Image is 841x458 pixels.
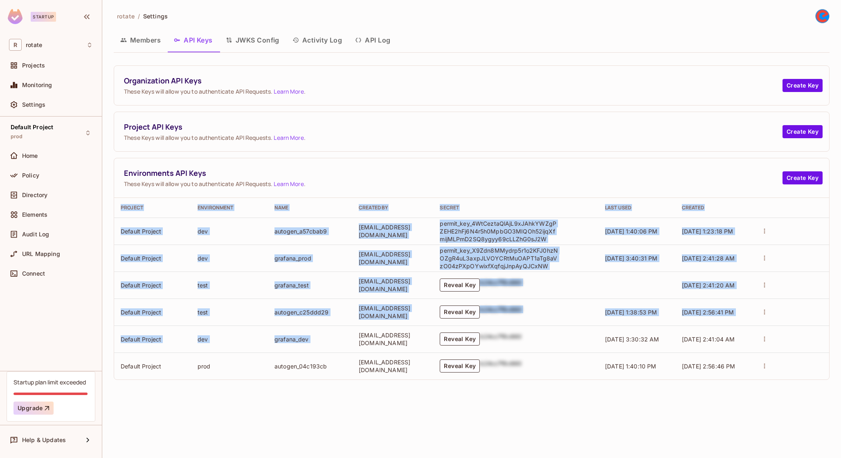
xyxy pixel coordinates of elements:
[268,299,352,326] td: autogen_c25ddd29
[114,352,191,379] td: Default Project
[682,204,746,211] div: Created
[682,336,735,343] span: [DATE] 2:41:04 AM
[22,172,39,179] span: Policy
[114,218,191,245] td: Default Project
[191,352,268,379] td: prod
[682,228,733,235] span: [DATE] 1:23:18 PM
[759,306,770,318] button: actions
[274,88,304,95] a: Learn More
[114,326,191,352] td: Default Project
[8,9,22,24] img: SReyMgAAAABJRU5ErkJggg==
[359,204,427,211] div: Created By
[783,125,823,138] button: Create Key
[440,359,480,373] button: Reveal Key
[605,255,658,262] span: [DATE] 3:40:31 PM
[124,76,783,86] span: Organization API Keys
[26,42,42,48] span: Workspace: rotate
[268,352,352,379] td: autogen_04c193cb
[11,133,23,140] span: prod
[274,204,346,211] div: Name
[191,299,268,326] td: test
[138,12,140,20] li: /
[22,270,45,277] span: Connect
[219,30,286,50] button: JWKS Config
[682,363,735,370] span: [DATE] 2:56:46 PM
[9,39,22,51] span: R
[143,12,168,20] span: Settings
[605,228,658,235] span: [DATE] 1:40:06 PM
[816,9,829,23] img: Lauren ten Hoor
[605,363,657,370] span: [DATE] 1:40:10 PM
[22,153,38,159] span: Home
[440,220,558,243] p: permit_key_4WtCeztaQlAjL9xJAhkYWZgPZEHE2hFj6N4r5h0MpbGO3MIQOh52ijqXfmijMLPmD2SQ8ygyy69cLLZhG0sJ2W
[124,88,783,95] span: These Keys will allow you to authenticate API Requests. .
[268,218,352,245] td: autogen_a57cbab9
[22,192,47,198] span: Directory
[22,62,45,69] span: Projects
[682,309,734,316] span: [DATE] 2:56:41 PM
[440,247,558,270] p: permit_key_X9Zdn8MMydrp5r1o2KFJ0hzNOZgR4uL3axpJLVOYCRtMuOAPT1aTg8aVzO04zPXpOYwixfXqfqjJnpAyQJCxNW
[605,336,659,343] span: [DATE] 3:30:32 AM
[13,402,54,415] button: Upgrade
[440,332,480,346] button: Reveal Key
[22,101,45,108] span: Settings
[480,359,522,373] div: b24cc7f8c660
[352,352,433,379] td: [EMAIL_ADDRESS][DOMAIN_NAME]
[22,437,66,443] span: Help & Updates
[440,278,480,292] button: Reveal Key
[191,326,268,352] td: dev
[124,168,783,178] span: Environments API Keys
[124,122,783,132] span: Project API Keys
[759,279,770,291] button: actions
[759,333,770,345] button: actions
[114,272,191,299] td: Default Project
[349,30,397,50] button: API Log
[480,332,522,346] div: b24cc7f8c660
[783,79,823,92] button: Create Key
[783,171,823,184] button: Create Key
[352,326,433,352] td: [EMAIL_ADDRESS][DOMAIN_NAME]
[22,251,60,257] span: URL Mapping
[352,218,433,245] td: [EMAIL_ADDRESS][DOMAIN_NAME]
[117,12,135,20] span: rotate
[198,204,261,211] div: Environment
[759,360,770,372] button: actions
[13,378,86,386] div: Startup plan limit exceeded
[114,30,167,50] button: Members
[22,211,47,218] span: Elements
[440,204,592,211] div: Secret
[124,134,783,141] span: These Keys will allow you to authenticate API Requests. .
[167,30,219,50] button: API Keys
[352,299,433,326] td: [EMAIL_ADDRESS][DOMAIN_NAME]
[268,326,352,352] td: grafana_dev
[124,180,783,188] span: These Keys will allow you to authenticate API Requests. .
[114,299,191,326] td: Default Project
[352,245,433,272] td: [EMAIL_ADDRESS][DOMAIN_NAME]
[605,204,669,211] div: Last Used
[682,255,735,262] span: [DATE] 2:41:28 AM
[114,245,191,272] td: Default Project
[22,82,52,88] span: Monitoring
[352,272,433,299] td: [EMAIL_ADDRESS][DOMAIN_NAME]
[268,245,352,272] td: grafana_prod
[31,12,56,22] div: Startup
[605,309,657,316] span: [DATE] 1:38:53 PM
[268,272,352,299] td: grafana_test
[440,305,480,319] button: Reveal Key
[11,124,53,130] span: Default Project
[191,218,268,245] td: dev
[274,180,304,188] a: Learn More
[286,30,349,50] button: Activity Log
[480,305,522,319] div: b24cc7f8c660
[480,278,522,292] div: b24cc7f8c660
[759,225,770,237] button: actions
[191,272,268,299] td: test
[22,231,49,238] span: Audit Log
[274,134,304,141] a: Learn More
[682,282,735,289] span: [DATE] 2:41:20 AM
[121,204,184,211] div: Project
[759,252,770,264] button: actions
[191,245,268,272] td: dev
